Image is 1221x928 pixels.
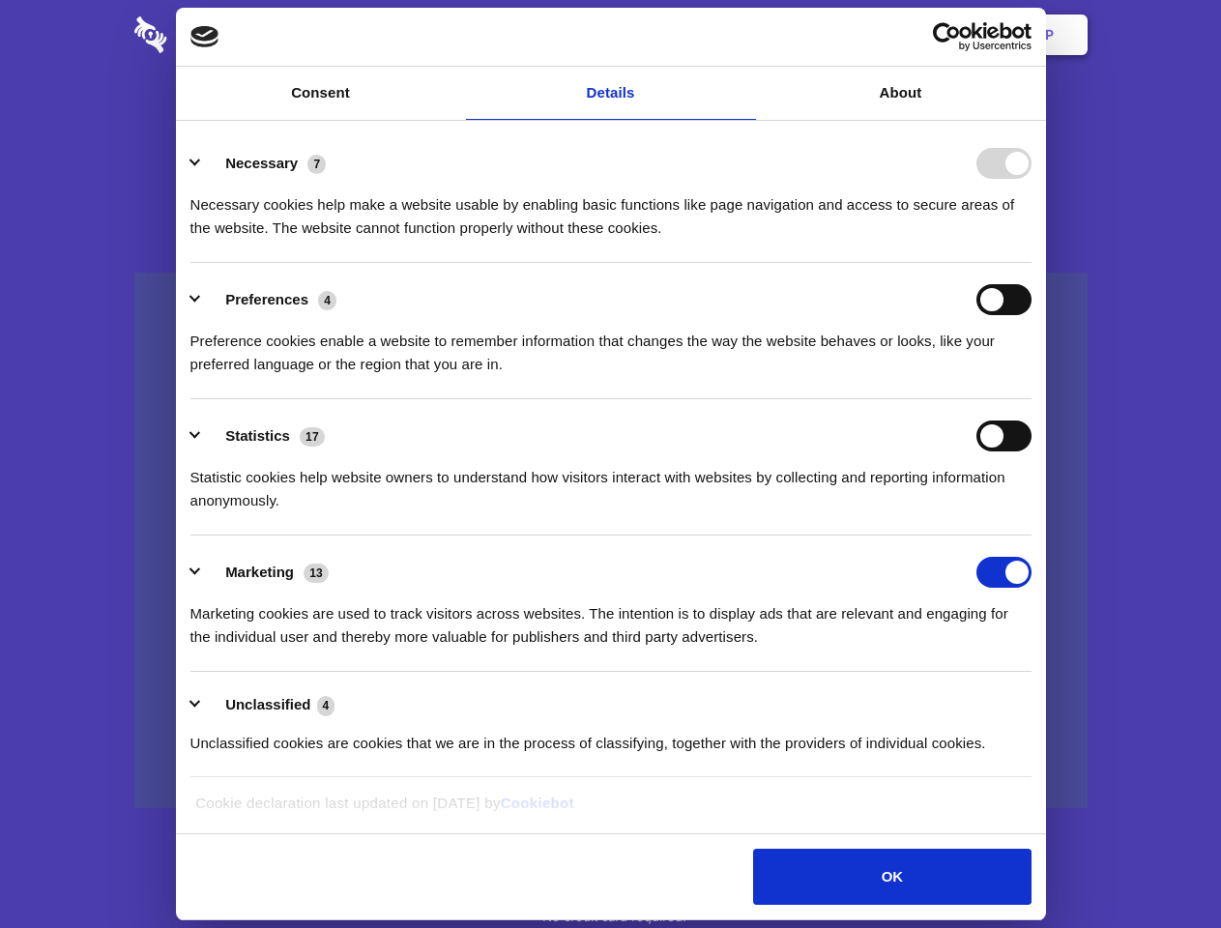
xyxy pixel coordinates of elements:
div: Unclassified cookies are cookies that we are in the process of classifying, together with the pro... [190,717,1032,755]
a: Usercentrics Cookiebot - opens in a new window [862,22,1032,51]
a: Details [466,67,756,120]
img: logo-wordmark-white-trans-d4663122ce5f474addd5e946df7df03e33cb6a1c49d2221995e7729f52c070b2.svg [134,16,300,53]
span: 17 [300,427,325,447]
span: 4 [318,291,336,310]
a: Login [877,5,961,65]
a: Consent [176,67,466,120]
label: Statistics [225,427,290,444]
div: Marketing cookies are used to track visitors across websites. The intention is to display ads tha... [190,588,1032,649]
img: logo [190,26,219,47]
button: Necessary (7) [190,148,338,179]
button: Statistics (17) [190,420,337,451]
button: Marketing (13) [190,557,341,588]
div: Necessary cookies help make a website usable by enabling basic functions like page navigation and... [190,179,1032,240]
span: 4 [317,696,335,715]
a: Pricing [567,5,652,65]
h4: Auto-redaction of sensitive data, encrypted data sharing and self-destructing private chats. Shar... [134,176,1088,240]
a: Contact [784,5,873,65]
span: 7 [307,155,326,174]
h1: Eliminate Slack Data Loss. [134,87,1088,157]
div: Preference cookies enable a website to remember information that changes the way the website beha... [190,315,1032,376]
button: OK [753,849,1031,905]
span: 13 [304,564,329,583]
a: Wistia video thumbnail [134,273,1088,809]
a: About [756,67,1046,120]
div: Cookie declaration last updated on [DATE] by [181,792,1040,829]
button: Preferences (4) [190,284,349,315]
label: Preferences [225,291,308,307]
button: Unclassified (4) [190,693,347,717]
label: Marketing [225,564,294,580]
label: Necessary [225,155,298,171]
a: Cookiebot [501,795,574,811]
iframe: Drift Widget Chat Controller [1124,831,1198,905]
div: Statistic cookies help website owners to understand how visitors interact with websites by collec... [190,451,1032,512]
